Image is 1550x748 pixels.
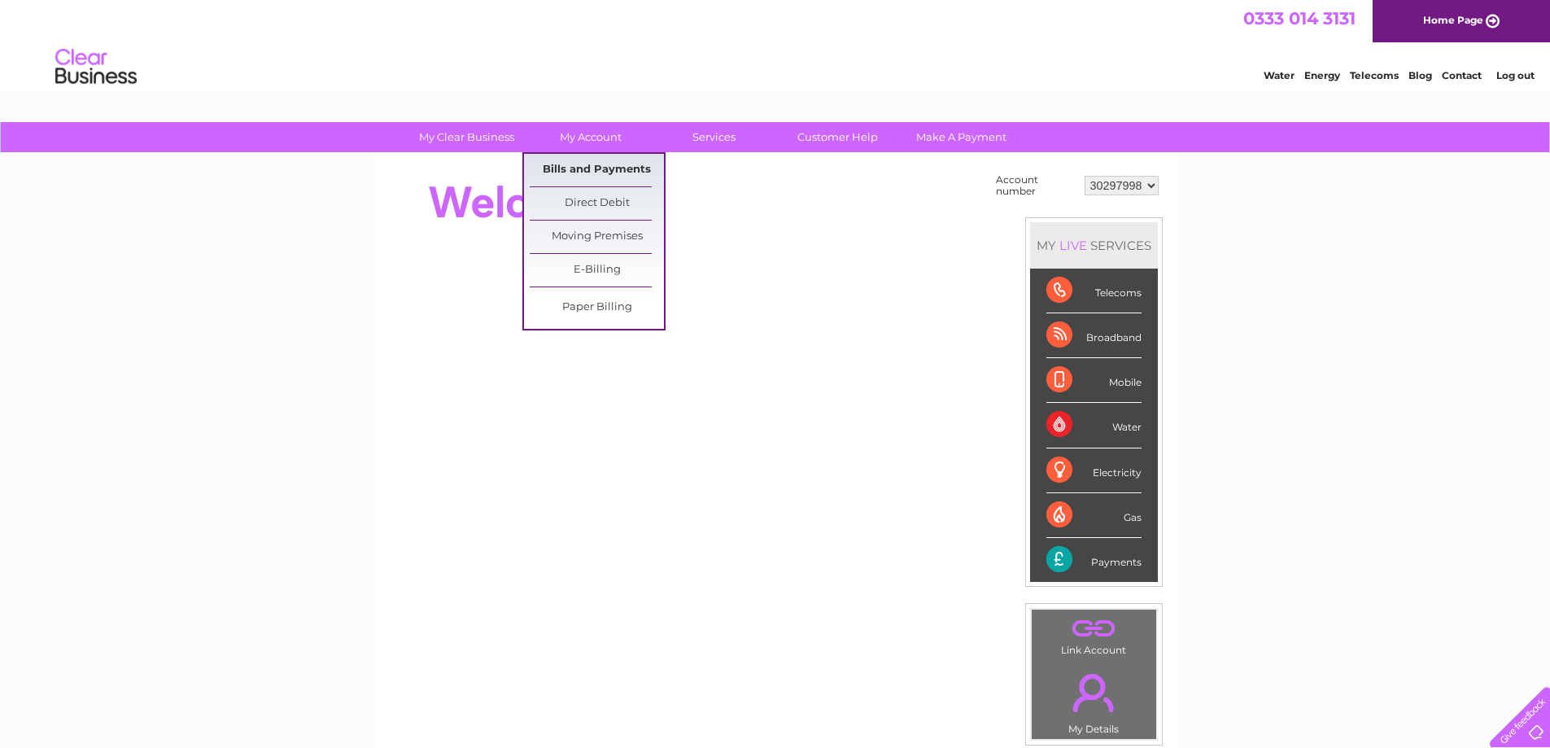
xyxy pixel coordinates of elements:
[1031,660,1157,740] td: My Details
[1030,222,1158,269] div: MY SERVICES
[530,221,664,253] a: Moving Premises
[523,122,657,152] a: My Account
[400,122,534,152] a: My Clear Business
[1350,69,1399,81] a: Telecoms
[1243,8,1356,28] a: 0333 014 3131
[1304,69,1340,81] a: Energy
[894,122,1028,152] a: Make A Payment
[55,42,138,92] img: logo.png
[1056,238,1090,253] div: LIVE
[647,122,781,152] a: Services
[1046,269,1142,313] div: Telecoms
[530,291,664,324] a: Paper Billing
[1408,69,1432,81] a: Blog
[992,170,1081,201] td: Account number
[1036,664,1152,721] a: .
[1036,614,1152,642] a: .
[391,9,1160,79] div: Clear Business is a trading name of Verastar Limited (registered in [GEOGRAPHIC_DATA] No. 3667643...
[530,187,664,220] a: Direct Debit
[1046,403,1142,448] div: Water
[1046,538,1142,582] div: Payments
[1046,448,1142,493] div: Electricity
[771,122,905,152] a: Customer Help
[1031,609,1157,660] td: Link Account
[530,254,664,287] a: E-Billing
[1264,69,1295,81] a: Water
[1046,493,1142,538] div: Gas
[1496,69,1535,81] a: Log out
[1046,358,1142,403] div: Mobile
[1442,69,1482,81] a: Contact
[530,154,664,186] a: Bills and Payments
[1046,313,1142,358] div: Broadband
